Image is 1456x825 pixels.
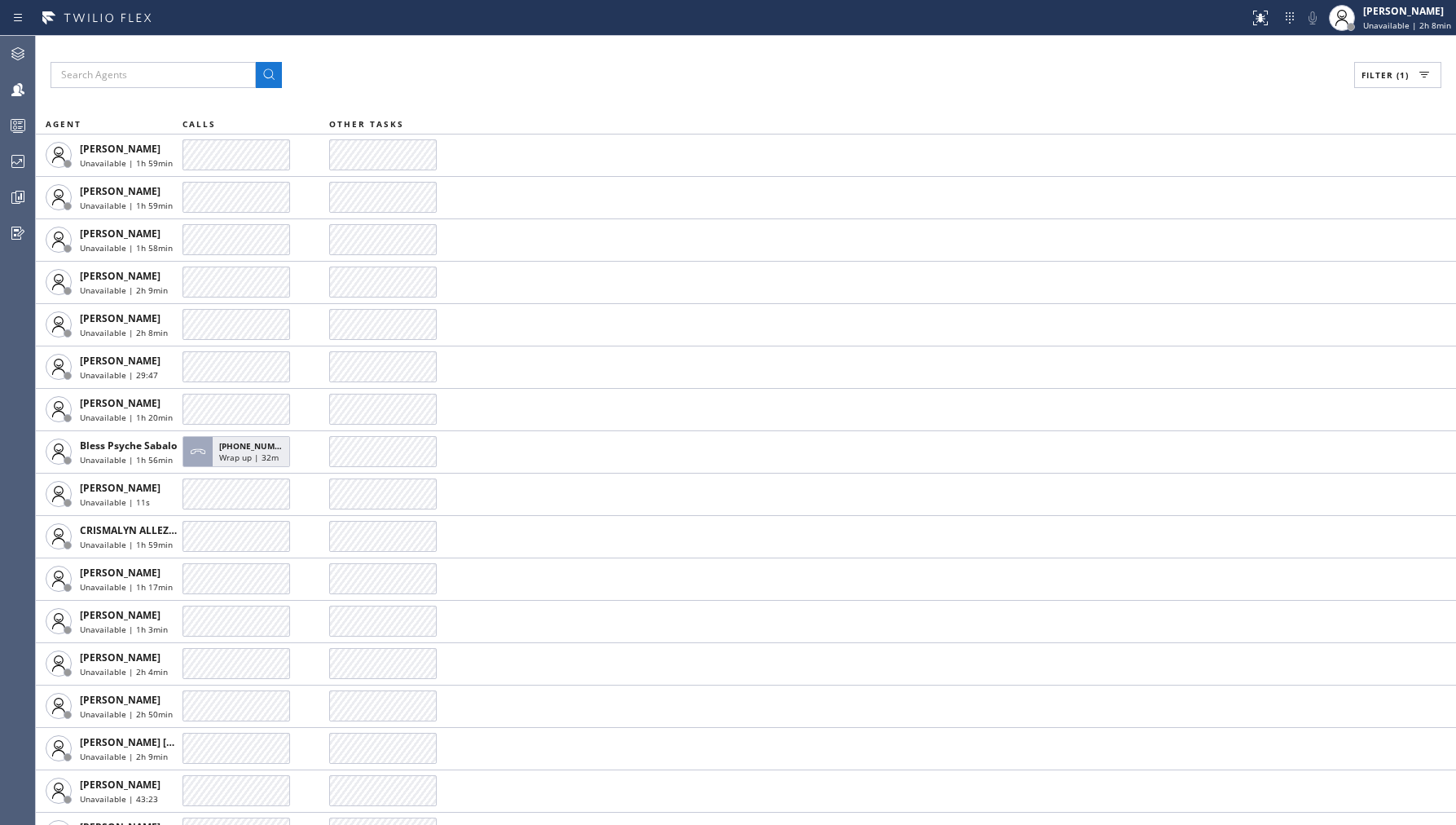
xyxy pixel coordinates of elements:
span: [PERSON_NAME] [80,778,161,792]
span: AGENT [46,118,81,130]
span: Unavailable | 1h 56min [80,454,173,465]
span: Unavailable | 1h 58min [80,242,173,254]
button: Mute [1301,7,1324,29]
span: CRISMALYN ALLEZER [80,523,181,537]
span: [PERSON_NAME] [80,566,161,580]
span: [PERSON_NAME] [80,608,161,622]
span: [PERSON_NAME] [80,481,161,495]
span: Unavailable | 1h 59min [80,157,173,169]
span: Wrap up | 32m [219,452,279,463]
span: [PERSON_NAME] [80,396,161,410]
span: CALLS [183,118,216,130]
span: OTHER TASKS [329,118,404,130]
span: Unavailable | 1h 59min [80,539,173,550]
span: Filter (1) [1361,69,1409,81]
span: [PERSON_NAME] [80,693,161,707]
span: Unavailable | 2h 50min [80,708,173,720]
span: Unavailable | 43:23 [80,793,158,805]
span: Unavailable | 29:47 [80,369,158,381]
span: [PERSON_NAME] [80,651,161,664]
span: [PHONE_NUMBER] [219,440,293,452]
span: [PERSON_NAME] [80,269,161,283]
span: [PERSON_NAME] [80,184,161,198]
span: Unavailable | 1h 20min [80,412,173,423]
span: Unavailable | 2h 4min [80,666,168,677]
div: [PERSON_NAME] [1363,4,1451,18]
button: [PHONE_NUMBER]Wrap up | 32m [183,431,295,472]
span: [PERSON_NAME] [80,311,161,325]
span: [PERSON_NAME] [80,142,161,156]
span: Unavailable | 1h 17min [80,581,173,593]
span: [PERSON_NAME] [80,354,161,368]
span: Unavailable | 1h 3min [80,624,168,635]
input: Search Agents [51,62,256,88]
span: Unavailable | 2h 8min [80,327,168,338]
span: Unavailable | 2h 9min [80,285,168,296]
span: [PERSON_NAME] [PERSON_NAME] [80,735,244,749]
span: Bless Psyche Sabalo [80,439,177,452]
button: Filter (1) [1354,62,1441,88]
span: Unavailable | 11s [80,496,150,508]
span: Unavailable | 1h 59min [80,200,173,211]
span: Unavailable | 2h 9min [80,751,168,762]
span: Unavailable | 2h 8min [1363,20,1451,31]
span: [PERSON_NAME] [80,227,161,240]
